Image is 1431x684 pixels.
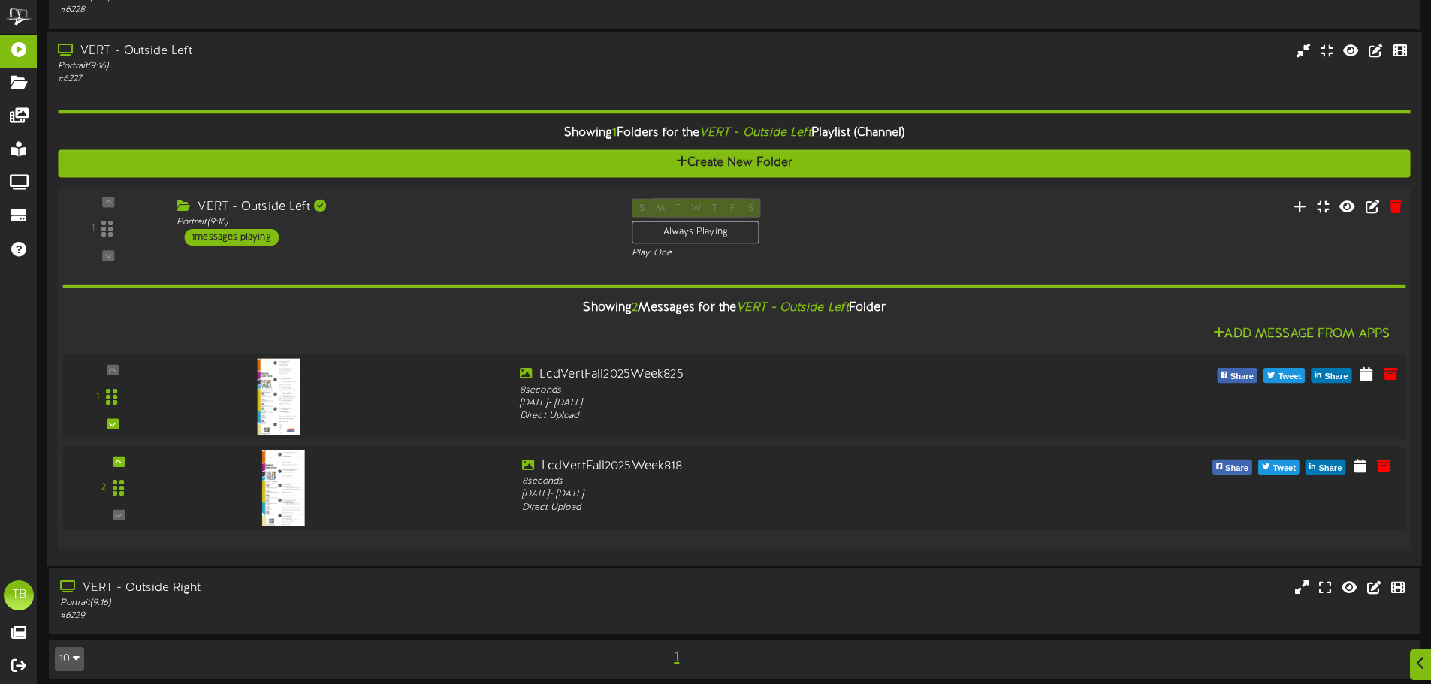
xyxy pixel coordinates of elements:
span: Share [1227,368,1257,384]
div: VERT - Outside Right [60,580,608,597]
span: Tweet [1275,368,1304,384]
button: Share [1312,367,1352,382]
i: VERT - Outside Left [736,301,849,315]
div: Direct Upload [520,410,1062,423]
span: 1 [670,649,683,666]
div: # 6228 [60,4,608,17]
button: Tweet [1263,367,1305,382]
i: VERT - Outside Left [699,126,811,140]
span: Share [1222,460,1251,476]
div: TB [4,580,34,610]
div: Play One [632,247,950,260]
div: Portrait ( 9:16 ) [58,59,608,72]
div: [DATE] - [DATE] [522,488,1059,501]
button: 10 [55,647,84,671]
div: Portrait ( 9:16 ) [177,215,609,228]
div: 8 seconds [522,475,1059,487]
div: VERT - Outside Left [58,42,608,59]
button: Share [1212,459,1252,474]
div: Showing Folders for the Playlist (Channel) [47,117,1421,149]
div: 1 messages playing [184,228,279,245]
img: b82b7814-9cc3-4d9b-9ad1-1793a9c51a1e.jpg [258,358,300,435]
span: Share [1321,368,1351,384]
button: Create New Folder [58,149,1410,177]
div: Always Playing [632,221,759,243]
button: Share [1217,367,1257,382]
button: Share [1306,459,1345,474]
span: Share [1315,460,1345,476]
div: 8 seconds [520,383,1062,396]
span: Tweet [1269,460,1299,476]
div: Portrait ( 9:16 ) [60,597,608,610]
div: LcdVertFall2025Week825 [520,366,1062,383]
div: # 6229 [60,610,608,622]
span: 1 [612,126,617,140]
span: 2 [632,301,638,315]
div: Showing Messages for the Folder [51,292,1417,324]
button: Add Message From Apps [1209,324,1394,343]
div: LcdVertFall2025Week818 [522,457,1059,475]
div: VERT - Outside Left [177,198,609,215]
div: [DATE] - [DATE] [520,396,1062,410]
img: 5c1e90fe-df1a-41ad-b7bc-fc88fe5a6ba9.jpg [262,450,304,526]
button: Tweet [1258,459,1300,474]
div: # 6227 [58,73,608,86]
div: Direct Upload [522,501,1059,514]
